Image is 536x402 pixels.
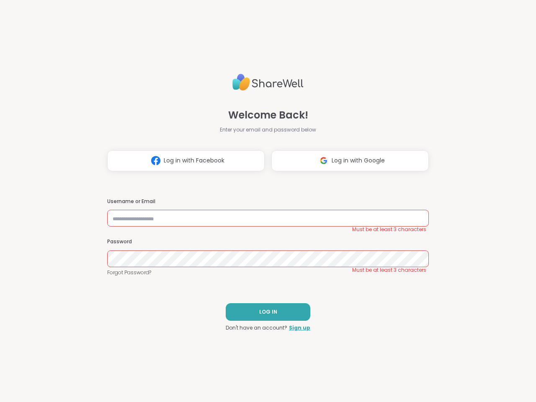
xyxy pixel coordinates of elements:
span: Enter your email and password below [220,126,316,134]
span: Must be at least 3 characters [352,267,426,273]
button: Log in with Facebook [107,150,265,171]
span: Log in with Google [332,156,385,165]
img: ShareWell Logomark [316,153,332,168]
h3: Username or Email [107,198,429,205]
img: ShareWell Logo [232,70,304,94]
a: Sign up [289,324,310,332]
span: Log in with Facebook [164,156,224,165]
button: LOG IN [226,303,310,321]
a: Forgot Password? [107,269,429,276]
button: Log in with Google [271,150,429,171]
span: LOG IN [259,308,277,316]
img: ShareWell Logomark [148,153,164,168]
span: Don't have an account? [226,324,287,332]
span: Welcome Back! [228,108,308,123]
h3: Password [107,238,429,245]
span: Must be at least 3 characters [352,226,426,233]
